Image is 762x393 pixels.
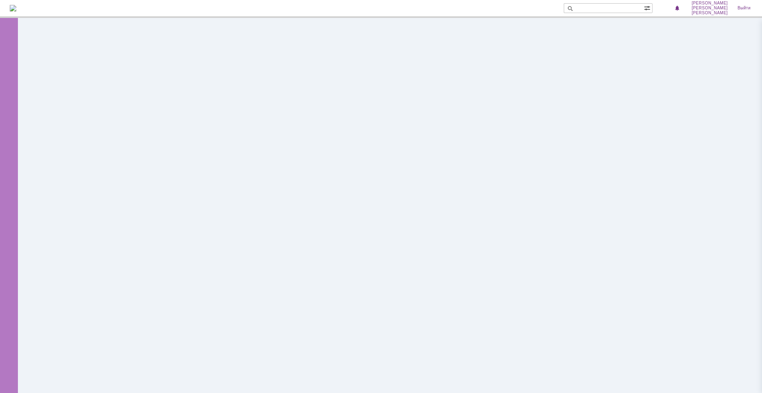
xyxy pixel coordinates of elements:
img: logo [10,5,16,11]
span: Расширенный поиск [644,4,652,11]
a: Перейти на домашнюю страницу [10,5,16,11]
span: [PERSON_NAME] [692,6,728,11]
span: [PERSON_NAME] [692,11,728,15]
span: [PERSON_NAME] [692,1,728,6]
